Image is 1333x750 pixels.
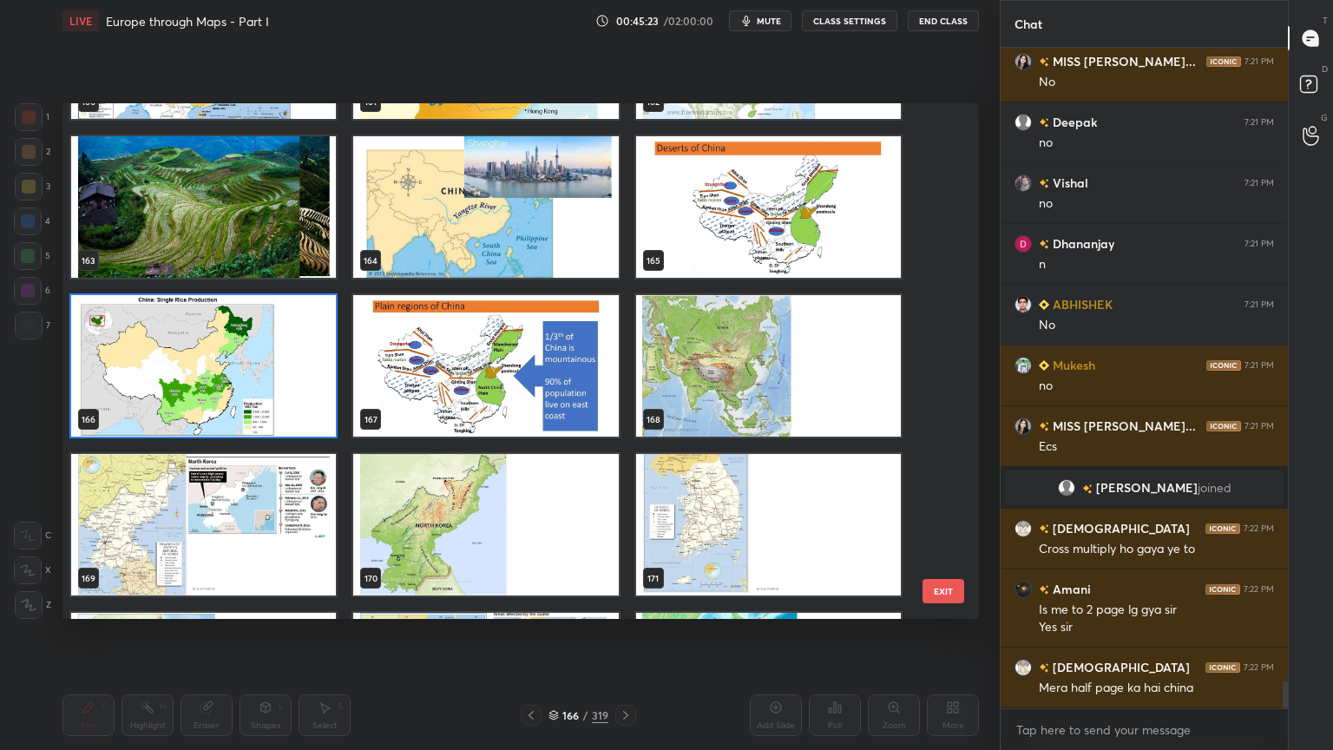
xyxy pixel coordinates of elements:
[636,136,901,278] img: 1756991235FUCDPH.pdf
[1039,360,1049,371] img: Learner_Badge_beginner_1_8b307cf2a0.svg
[71,136,336,278] img: 1756991235FUCDPH.pdf
[1015,520,1032,537] img: c505b04db3d44a9ea43da2808c24d28d.jpg
[1206,360,1241,371] img: iconic-dark.1390631f.png
[62,10,99,31] div: LIVE
[15,312,50,339] div: 7
[1039,135,1274,152] div: no
[71,454,336,595] img: 1756991235FUCDPH.pdf
[1049,113,1097,131] h6: Deepak
[15,138,50,166] div: 2
[1001,48,1288,708] div: grid
[1244,584,1274,595] div: 7:22 PM
[1049,295,1113,313] h6: ABHISHEK
[1015,418,1032,435] img: 81fb1d146eac4f6b9bd2b6cfafced884.jpg
[1096,481,1198,495] span: [PERSON_NAME]
[14,207,50,235] div: 4
[923,579,964,603] button: EXIT
[1015,659,1032,676] img: c505b04db3d44a9ea43da2808c24d28d.jpg
[1244,523,1274,534] div: 7:22 PM
[1082,484,1093,494] img: no-rating-badge.077c3623.svg
[636,454,901,595] img: 1756991235FUCDPH.pdf
[1039,256,1274,273] div: n
[1058,479,1075,497] img: default.png
[1205,584,1240,595] img: iconic-dark.1390631f.png
[1039,619,1274,636] div: Yes sir
[1322,62,1328,76] p: D
[1015,357,1032,374] img: ca201b687521411598e70f1c54cc03fe.jpg
[62,103,949,619] div: grid
[1015,296,1032,313] img: f2418b8b0e644a549d498db1542f7120.jpg
[1049,519,1190,537] h6: [DEMOGRAPHIC_DATA]
[1244,360,1274,371] div: 7:21 PM
[14,242,50,270] div: 5
[1039,118,1049,128] img: no-rating-badge.077c3623.svg
[1244,299,1274,310] div: 7:21 PM
[1039,602,1274,619] div: Is me to 2 page lg gya sir
[1244,662,1274,673] div: 7:22 PM
[1039,663,1049,673] img: no-rating-badge.077c3623.svg
[757,15,781,27] span: mute
[583,710,588,720] div: /
[1039,680,1274,697] div: Mera half page ka hai china
[1244,421,1274,431] div: 7:21 PM
[1039,585,1049,595] img: no-rating-badge.077c3623.svg
[14,556,51,584] div: X
[1015,53,1032,70] img: 81fb1d146eac4f6b9bd2b6cfafced884.jpg
[1244,239,1274,249] div: 7:21 PM
[15,103,49,131] div: 1
[1049,417,1196,435] h6: MISS [PERSON_NAME]...
[1039,179,1049,188] img: no-rating-badge.077c3623.svg
[1049,356,1095,374] h6: Mukesh
[636,295,901,437] img: 1756991235FUCDPH.pdf
[1039,378,1274,395] div: no
[1049,174,1088,192] h6: Vishal
[1015,114,1032,131] img: default.png
[1049,52,1196,70] h6: MISS [PERSON_NAME]...
[1015,174,1032,192] img: caf17e4aed2f4a80b30a8f0a98d71855.2964746_
[1205,662,1240,673] img: iconic-dark.1390631f.png
[1039,438,1274,456] div: Ecs
[1049,580,1091,598] h6: Amani
[15,591,51,619] div: Z
[71,295,336,437] img: 1756991235FUCDPH.pdf
[15,173,50,201] div: 3
[1198,481,1231,495] span: joined
[1244,117,1274,128] div: 7:21 PM
[14,522,51,549] div: C
[1244,56,1274,67] div: 7:21 PM
[562,710,580,720] div: 166
[353,295,618,437] img: 1756991235FUCDPH.pdf
[1039,541,1274,558] div: Cross multiply ho gaya ye to
[1039,240,1049,249] img: no-rating-badge.077c3623.svg
[1039,195,1274,213] div: no
[1323,14,1328,27] p: T
[1001,1,1056,47] p: Chat
[1206,421,1241,431] img: iconic-dark.1390631f.png
[1321,111,1328,124] p: G
[729,10,791,31] button: mute
[1049,658,1190,676] h6: [DEMOGRAPHIC_DATA]
[802,10,897,31] button: CLASS SETTINGS
[1015,235,1032,253] img: AGNmyxZrVBV70MB1wdHMQyXER9VDTe1x54Mp66OpA4MO3A=s96-c
[1039,317,1274,334] div: No
[1244,178,1274,188] div: 7:21 PM
[1039,422,1049,431] img: no-rating-badge.077c3623.svg
[1039,57,1049,67] img: no-rating-badge.077c3623.svg
[1039,299,1049,310] img: Learner_Badge_beginner_1_8b307cf2a0.svg
[14,277,50,305] div: 6
[353,454,618,595] img: 1756991235FUCDPH.pdf
[1015,581,1032,598] img: 220d3692f25c49d09992e9c540966c63.jpg
[353,136,618,278] img: 1756991235FUCDPH.pdf
[1205,523,1240,534] img: iconic-dark.1390631f.png
[106,13,269,30] h4: Europe through Maps - Part I
[1039,524,1049,534] img: no-rating-badge.077c3623.svg
[908,10,979,31] button: End Class
[1206,56,1241,67] img: iconic-dark.1390631f.png
[1039,74,1274,91] div: No
[592,707,608,723] div: 319
[1049,234,1114,253] h6: Dhananjay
